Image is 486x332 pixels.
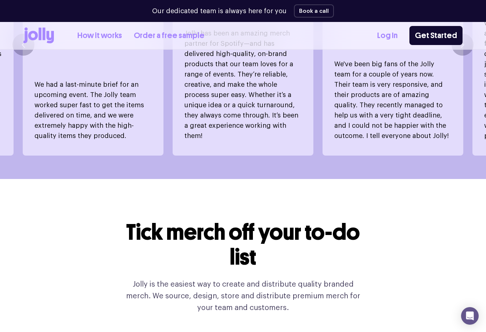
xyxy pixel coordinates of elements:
[120,220,366,270] h2: Tick merch off your to-do list
[184,28,302,141] p: Jolly has been an amazing merch partner for Spotify—and has delivered high-quality, on-brand prod...
[120,279,366,314] p: Jolly is the easiest way to create and distribute quality branded merch. We source, design, store...
[461,307,479,325] div: Open Intercom Messenger
[34,79,152,141] p: We had a last-minute brief for an upcoming event. The Jolly team worked super fast to get the ite...
[409,26,463,45] a: Get Started
[377,30,398,42] a: Log In
[152,6,287,16] p: Our dedicated team is always here for you
[334,59,452,141] p: We've been big fans of the Jolly team for a couple of years now. Their team is very responsive, a...
[77,30,122,42] a: How it works
[134,30,205,42] a: Order a free sample
[294,4,334,18] button: Book a call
